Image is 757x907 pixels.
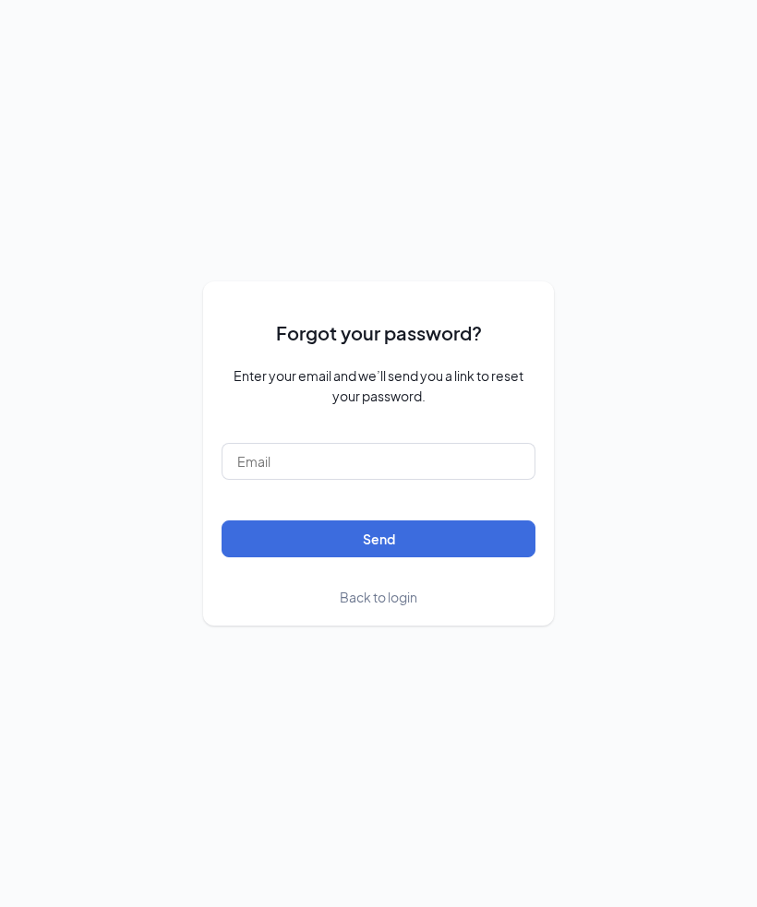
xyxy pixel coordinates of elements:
[340,589,417,605] span: Back to login
[222,365,535,406] span: Enter your email and we’ll send you a link to reset your password.
[222,520,535,557] button: Send
[276,318,482,347] span: Forgot your password?
[340,587,417,607] a: Back to login
[222,443,535,480] input: Email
